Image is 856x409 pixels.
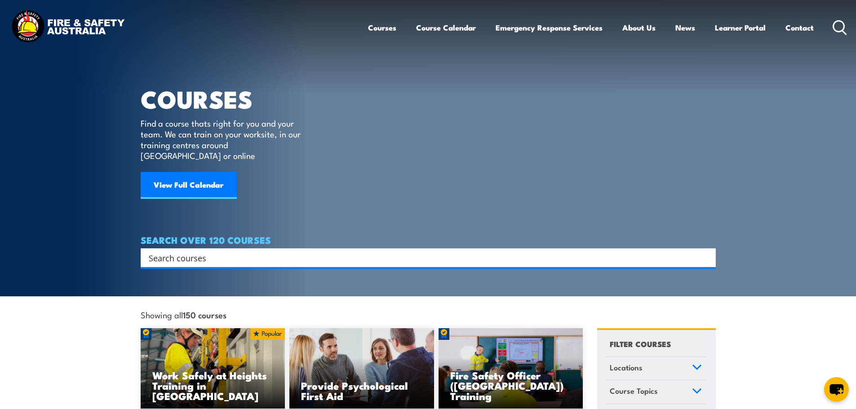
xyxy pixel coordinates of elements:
[151,251,698,264] form: Search form
[439,328,583,409] a: Fire Safety Officer ([GEOGRAPHIC_DATA]) Training
[289,328,434,409] img: Mental Health First Aid Training Course from Fire & Safety Australia
[610,338,671,350] h4: FILTER COURSES
[141,328,285,409] a: Work Safely at Heights Training in [GEOGRAPHIC_DATA]
[301,380,422,401] h3: Provide Psychological First Aid
[450,370,572,401] h3: Fire Safety Officer ([GEOGRAPHIC_DATA]) Training
[141,172,237,199] a: View Full Calendar
[149,251,696,264] input: Search input
[141,88,314,109] h1: COURSES
[439,328,583,409] img: Fire Safety Advisor
[610,361,643,374] span: Locations
[675,16,695,40] a: News
[785,16,814,40] a: Contact
[141,328,285,409] img: Work Safely at Heights Training (1)
[622,16,656,40] a: About Us
[606,357,706,380] a: Locations
[141,118,305,161] p: Find a course thats right for you and your team. We can train on your worksite, in our training c...
[152,370,274,401] h3: Work Safely at Heights Training in [GEOGRAPHIC_DATA]
[610,385,658,397] span: Course Topics
[824,377,849,402] button: chat-button
[368,16,396,40] a: Courses
[141,310,226,319] span: Showing all
[715,16,766,40] a: Learner Portal
[606,380,706,404] a: Course Topics
[416,16,476,40] a: Course Calendar
[141,235,716,245] h4: SEARCH OVER 120 COURSES
[289,328,434,409] a: Provide Psychological First Aid
[496,16,603,40] a: Emergency Response Services
[183,308,226,321] strong: 150 courses
[700,251,713,264] button: Search magnifier button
